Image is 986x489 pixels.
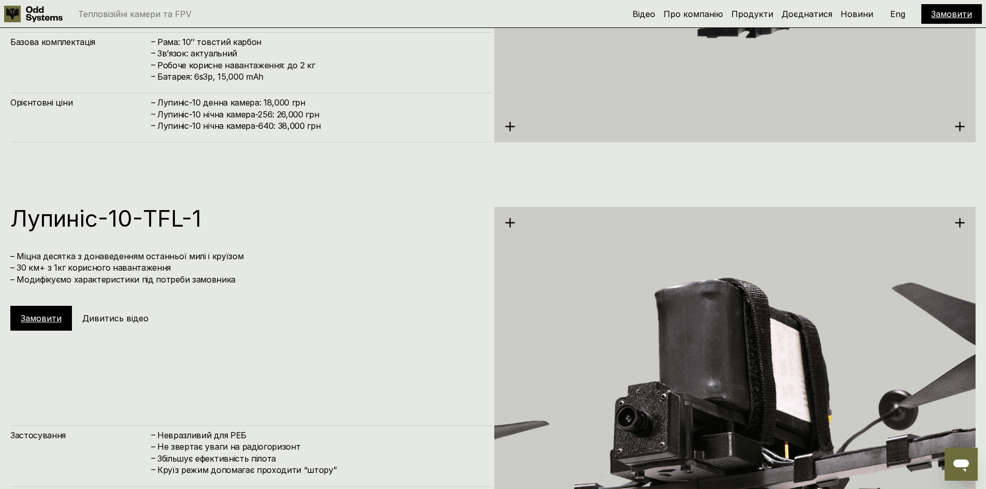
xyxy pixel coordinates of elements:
h4: Базова комплектація [10,36,150,48]
a: Новини [841,9,873,19]
h4: – [151,452,155,464]
a: Продукти [731,9,773,19]
a: Відео [632,9,655,19]
h4: – [151,47,155,58]
h4: – [151,70,155,82]
a: Про компанію [664,9,723,19]
p: Eng [890,10,905,18]
h4: – [151,429,155,440]
h4: Лупиніс-10 денна камера: 18,000 грн [157,97,482,108]
a: Замовити [931,9,972,19]
h4: Застосування [10,429,150,441]
a: Доєднатися [782,9,832,19]
h4: – [151,440,155,452]
a: Замовити [21,313,62,323]
h4: Зв’язок: актуальний [157,48,482,59]
h4: – [151,59,155,70]
h4: Не звертає уваги на радіогоризонт [157,441,482,452]
h4: Невразливий для РЕБ [157,429,482,441]
h4: – [151,96,155,108]
h4: Орієнтовні ціни [10,97,150,108]
h1: Лупиніс-10-TFL-1 [10,207,482,230]
p: Тепловізійні камери та FPV [78,10,192,18]
h4: Робоче корисне навантаження: до 2 кг [157,60,482,71]
h4: – [151,36,155,47]
h5: Дивитись відео [82,313,149,324]
iframe: Button to launch messaging window, conversation in progress [945,448,978,481]
h4: Рама: 10’’ товстий карбон [157,36,482,48]
h4: – [151,108,155,120]
h4: Круїз режим допомагає проходити “штору” [157,464,482,476]
h4: Збільшує ефективність пілота [157,453,482,464]
h4: – [151,120,155,131]
h4: Батарея: 6s3p, 15,000 mAh [157,71,482,82]
h4: Лупиніс-10 нічна камера-256: 26,000 грн [157,109,482,120]
h4: Лупиніс-10 нічна камера-640: 38,000 грн [157,120,482,131]
h4: – [151,464,155,475]
h4: – Міцна десятка з донаведенням останньої милі і круїзом – 30 км+ з 1кг корисного навантаження – М... [10,250,482,285]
